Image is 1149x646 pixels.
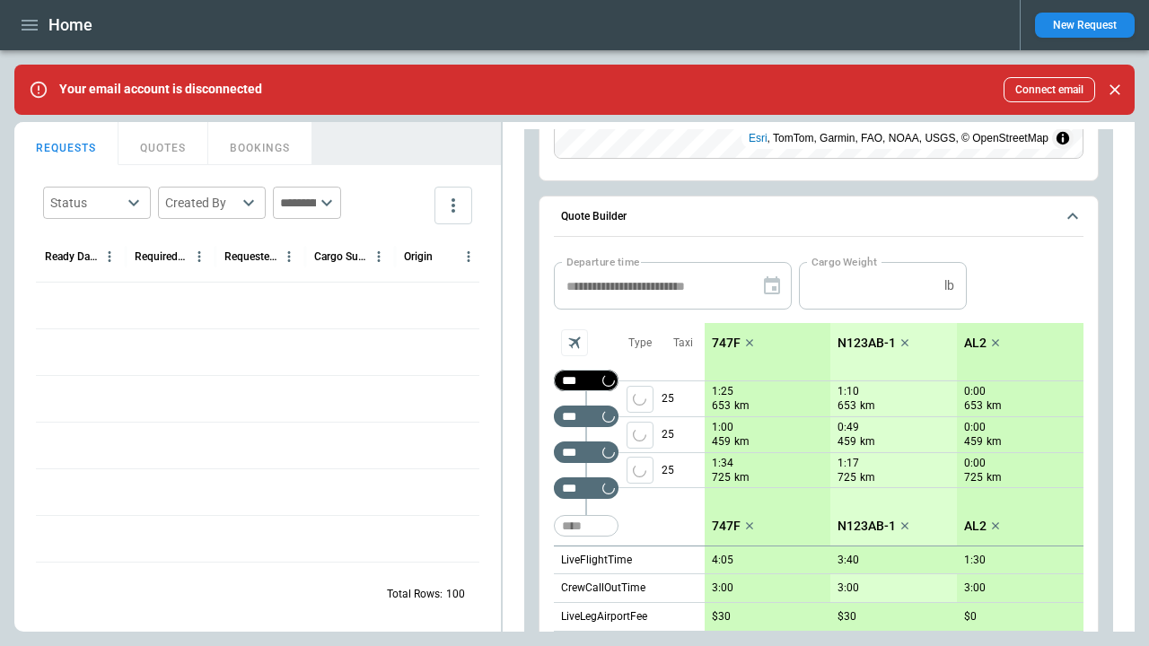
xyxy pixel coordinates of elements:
p: 25 [662,417,705,452]
p: km [734,398,750,414]
p: km [860,398,875,414]
p: CrewCallOutTime [561,581,645,596]
p: 25 [662,381,705,416]
p: 725 [712,470,731,485]
p: 3:40 [838,554,859,567]
p: 747F [712,519,741,534]
span: Type of sector [627,422,653,449]
p: 0:00 [964,421,986,434]
div: , TomTom, Garmin, FAO, NOAA, USGS, © OpenStreetMap [749,129,1048,147]
span: Aircraft selection [561,329,588,356]
p: 653 [964,398,983,414]
p: 0:00 [964,385,986,398]
button: Origin column menu [457,245,480,268]
p: 25 [662,453,705,487]
span: Type of sector [627,457,653,484]
p: lb [944,278,954,293]
button: left aligned [627,386,653,413]
p: N123AB-1 [838,336,896,351]
p: 1:10 [838,385,859,398]
p: 653 [838,398,856,414]
p: km [734,434,750,450]
p: 4:05 [712,554,733,567]
div: Ready Date & Time (UTC+03:00) [45,250,98,263]
p: 100 [446,587,465,602]
p: km [860,434,875,450]
p: AL2 [964,336,987,351]
button: Connect email [1004,77,1095,102]
p: $30 [712,610,731,624]
p: 1:00 [712,421,733,434]
summary: Toggle attribution [1052,127,1074,149]
button: left aligned [627,422,653,449]
div: dismiss [1102,70,1127,109]
p: 653 [712,398,731,414]
p: 0:49 [838,421,859,434]
p: Type [628,336,652,351]
p: Taxi [673,336,693,351]
div: Cargo Summary [314,250,367,263]
a: Esri [749,132,767,144]
p: 1:30 [964,554,986,567]
p: 1:17 [838,457,859,470]
div: Too short [554,477,618,499]
button: REQUESTS [14,122,118,165]
p: 459 [964,434,983,450]
div: Required Date & Time (UTC+03:00) [135,250,188,263]
p: 1:25 [712,385,733,398]
p: km [860,470,875,485]
p: km [987,434,1002,450]
div: Not found [554,515,618,537]
button: BOOKINGS [208,122,312,165]
p: LiveFlightTime [561,553,632,568]
label: Cargo Weight [811,254,877,269]
p: Your email account is disconnected [59,82,262,97]
p: 3:00 [712,581,733,595]
button: QUOTES [118,122,208,165]
label: Departure time [566,254,640,269]
div: Too short [554,406,618,427]
p: N123AB-1 [838,519,896,534]
p: AL2 [964,519,987,534]
p: $30 [838,610,856,624]
h1: Home [48,14,92,36]
div: Origin [404,250,433,263]
button: more [434,187,472,224]
p: 1:34 [712,457,733,470]
button: Close [1102,77,1127,102]
p: 3:00 [838,581,859,595]
p: LiveLegAirportFee [561,609,647,624]
p: 459 [838,434,856,450]
h6: Quote Builder [561,211,627,223]
button: left aligned [627,457,653,484]
p: 725 [964,470,983,485]
button: Quote Builder [554,196,1083,238]
button: Required Date & Time (UTC+03:00) column menu [188,245,211,268]
p: Total Rows: [387,587,443,602]
button: Cargo Summary column menu [367,245,390,268]
div: Too short [554,441,618,463]
div: Requested Route [224,250,277,263]
button: New Request [1035,13,1135,38]
p: 747F [712,336,741,351]
button: Ready Date & Time (UTC+03:00) column menu [98,245,121,268]
div: Not found [554,370,618,391]
button: Requested Route column menu [277,245,301,268]
p: 3:00 [964,581,986,595]
p: 725 [838,470,856,485]
span: Type of sector [627,386,653,413]
div: Created By [165,194,237,212]
p: km [987,470,1002,485]
p: km [987,398,1002,414]
p: $0 [964,610,977,624]
div: Status [50,194,122,212]
p: km [734,470,750,485]
p: 459 [712,434,731,450]
p: 0:00 [964,457,986,470]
